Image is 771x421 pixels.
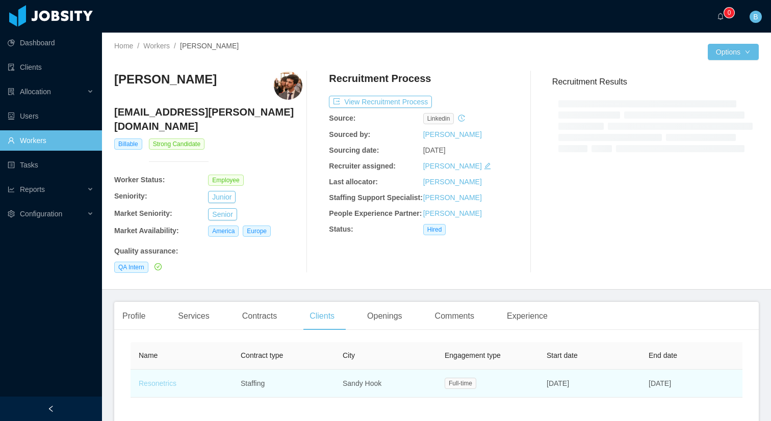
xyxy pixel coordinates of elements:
span: Contract type [241,351,283,359]
div: Experience [499,302,556,330]
div: Clients [301,302,343,330]
button: Optionsicon: down [708,44,759,60]
b: Status: [329,225,353,233]
span: [DATE] [649,379,671,387]
b: Worker Status: [114,176,165,184]
a: [PERSON_NAME] [423,209,482,217]
b: Seniority: [114,192,147,200]
span: Europe [243,226,271,237]
span: Staffing [241,379,265,387]
div: Profile [114,302,153,330]
span: Allocation [20,88,51,96]
span: [DATE] [423,146,446,154]
span: Billable [114,138,142,150]
span: America [208,226,239,237]
a: icon: profileTasks [8,155,94,175]
i: icon: edit [484,162,491,170]
i: icon: line-chart [8,186,15,193]
span: End date [649,351,677,359]
span: Strong Candidate [149,138,204,150]
span: [PERSON_NAME] [180,42,239,50]
a: icon: check-circle [152,263,162,271]
a: Workers [143,42,170,50]
b: Quality assurance : [114,247,178,255]
a: icon: auditClients [8,57,94,77]
span: Hired [423,224,446,235]
i: icon: bell [717,13,724,20]
td: Sandy Hook [335,370,436,398]
a: icon: robotUsers [8,106,94,126]
b: Last allocator: [329,178,378,186]
span: Reports [20,185,45,193]
sup: 0 [724,8,734,18]
a: [PERSON_NAME] [423,193,482,202]
a: Home [114,42,133,50]
span: B [753,11,758,23]
b: Recruiter assigned: [329,162,396,170]
span: Name [139,351,158,359]
div: Comments [427,302,482,330]
b: Sourcing date: [329,146,379,154]
h4: Recruitment Process [329,71,431,86]
b: Source: [329,114,355,122]
a: icon: userWorkers [8,130,94,151]
span: Engagement type [445,351,501,359]
span: Employee [208,175,243,186]
h3: [PERSON_NAME] [114,71,217,88]
a: Resonetrics [139,379,176,387]
a: [PERSON_NAME] [423,178,482,186]
h4: [EMAIL_ADDRESS][PERSON_NAME][DOMAIN_NAME] [114,105,302,133]
b: People Experience Partner: [329,209,422,217]
h3: Recruitment Results [552,75,759,88]
span: [DATE] [547,379,569,387]
b: Market Availability: [114,227,179,235]
span: linkedin [423,113,454,124]
b: Sourced by: [329,130,370,138]
span: / [137,42,139,50]
a: [PERSON_NAME] [423,130,482,138]
a: icon: pie-chartDashboard [8,33,94,53]
span: Start date [547,351,578,359]
span: City [343,351,355,359]
span: Configuration [20,210,62,218]
i: icon: history [458,115,465,122]
span: / [174,42,176,50]
i: icon: check-circle [155,263,162,270]
i: icon: solution [8,88,15,95]
a: [PERSON_NAME] [423,162,482,170]
a: icon: exportView Recruitment Process [329,98,432,106]
b: Staffing Support Specialist: [329,193,423,202]
button: Senior [208,208,237,220]
img: 38d1ff56-fba5-40a4-8f30-8800726538ec.jpeg [274,71,302,100]
div: Services [170,302,217,330]
span: QA Intern [114,262,148,273]
button: Junior [208,191,236,203]
span: Full-time [445,378,476,389]
div: Contracts [234,302,285,330]
i: icon: setting [8,210,15,217]
div: Openings [359,302,410,330]
b: Market Seniority: [114,209,172,217]
button: icon: exportView Recruitment Process [329,96,432,108]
